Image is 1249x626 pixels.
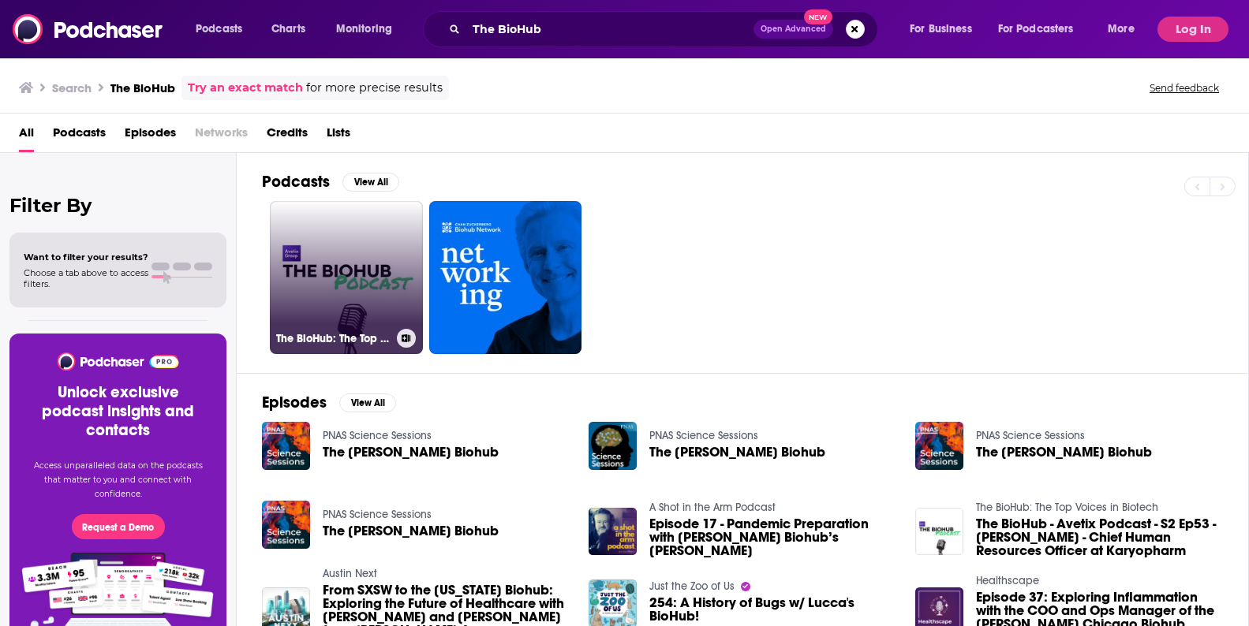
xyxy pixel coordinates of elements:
button: Log In [1157,17,1228,42]
a: 254: A History of Bugs w/ Lucca's BioHub! [649,596,896,623]
span: The BioHub - Avetix Podcast - S2 Ep53 - [PERSON_NAME] - Chief Human Resources Officer at Karyopharm [976,517,1223,557]
button: Send feedback [1145,81,1224,95]
h2: Episodes [262,393,327,412]
span: Charts [271,18,305,40]
span: for more precise results [306,79,443,97]
a: Charts [261,17,315,42]
span: The [PERSON_NAME] Biohub [649,445,825,459]
input: Search podcasts, credits, & more... [466,17,754,42]
img: The Chan Zuckerberg Biohub [589,422,637,470]
img: Episode 17 - Pandemic Preparation with Chan Zuckerberg Biohub’s Cristina Tato [589,508,637,556]
h3: Search [52,80,92,95]
a: PNAS Science Sessions [323,429,432,442]
img: Podchaser - Follow, Share and Rate Podcasts [56,352,180,371]
a: Lists [327,120,350,152]
a: Try an exact match [188,79,303,97]
a: Credits [267,120,308,152]
span: For Podcasters [998,18,1074,40]
button: open menu [1097,17,1154,42]
a: PNAS Science Sessions [649,429,758,442]
span: Choose a tab above to access filters. [24,267,148,289]
button: View All [342,173,399,192]
button: Request a Demo [72,514,165,539]
a: The BioHub - Avetix Podcast - S2 Ep53 - Lisa DiPaolo - Chief Human Resources Officer at Karyopharm [976,517,1223,557]
span: For Business [910,18,972,40]
button: View All [339,393,396,412]
div: Search podcasts, credits, & more... [438,11,893,47]
a: The Chan Zuckerberg Biohub [323,524,499,538]
a: A Shot in the Arm Podcast [649,501,776,514]
button: Open AdvancedNew [754,20,833,39]
a: Healthscape [976,574,1039,587]
a: EpisodesView All [262,393,396,412]
a: Podcasts [53,120,106,152]
button: open menu [988,17,1097,42]
a: Episode 17 - Pandemic Preparation with Chan Zuckerberg Biohub’s Cristina Tato [649,517,896,557]
img: Podchaser - Follow, Share and Rate Podcasts [13,14,164,44]
button: open menu [185,17,263,42]
a: All [19,120,34,152]
a: The Chan Zuckerberg Biohub [976,445,1152,459]
a: Austin Next [323,567,377,580]
button: open menu [899,17,992,42]
span: The [PERSON_NAME] Biohub [323,524,499,538]
img: The BioHub - Avetix Podcast - S2 Ep53 - Lisa DiPaolo - Chief Human Resources Officer at Karyopharm [915,508,963,556]
a: The Chan Zuckerberg Biohub [649,445,825,459]
span: Networks [195,120,248,152]
a: Episodes [125,120,176,152]
p: Access unparalleled data on the podcasts that matter to you and connect with confidence. [28,459,208,501]
h2: Podcasts [262,172,330,192]
h3: The BioHub [110,80,175,95]
span: Podcasts [196,18,242,40]
span: New [804,9,832,24]
span: Monitoring [336,18,392,40]
button: open menu [325,17,413,42]
a: The BioHub: The Top Voices in Biotech [976,501,1158,514]
span: Want to filter your results? [24,252,148,263]
span: The [PERSON_NAME] Biohub [323,445,499,459]
a: The BioHub: The Top Voices in Biotech [270,201,423,354]
a: The Chan Zuckerberg Biohub [323,445,499,459]
span: More [1108,18,1135,40]
h2: Filter By [9,194,226,217]
img: The Chan Zuckerberg Biohub [262,422,310,470]
a: PodcastsView All [262,172,399,192]
h3: Unlock exclusive podcast insights and contacts [28,383,208,440]
span: Episode 17 - Pandemic Preparation with [PERSON_NAME] Biohub’s [PERSON_NAME] [649,517,896,557]
span: Open Advanced [761,25,826,33]
span: The [PERSON_NAME] Biohub [976,445,1152,459]
a: PNAS Science Sessions [976,429,1085,442]
a: PNAS Science Sessions [323,508,432,521]
h3: The BioHub: The Top Voices in Biotech [276,332,391,345]
a: Just the Zoo of Us [649,579,735,593]
img: The Chan Zuckerberg Biohub [262,501,310,549]
img: The Chan Zuckerberg Biohub [915,422,963,470]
